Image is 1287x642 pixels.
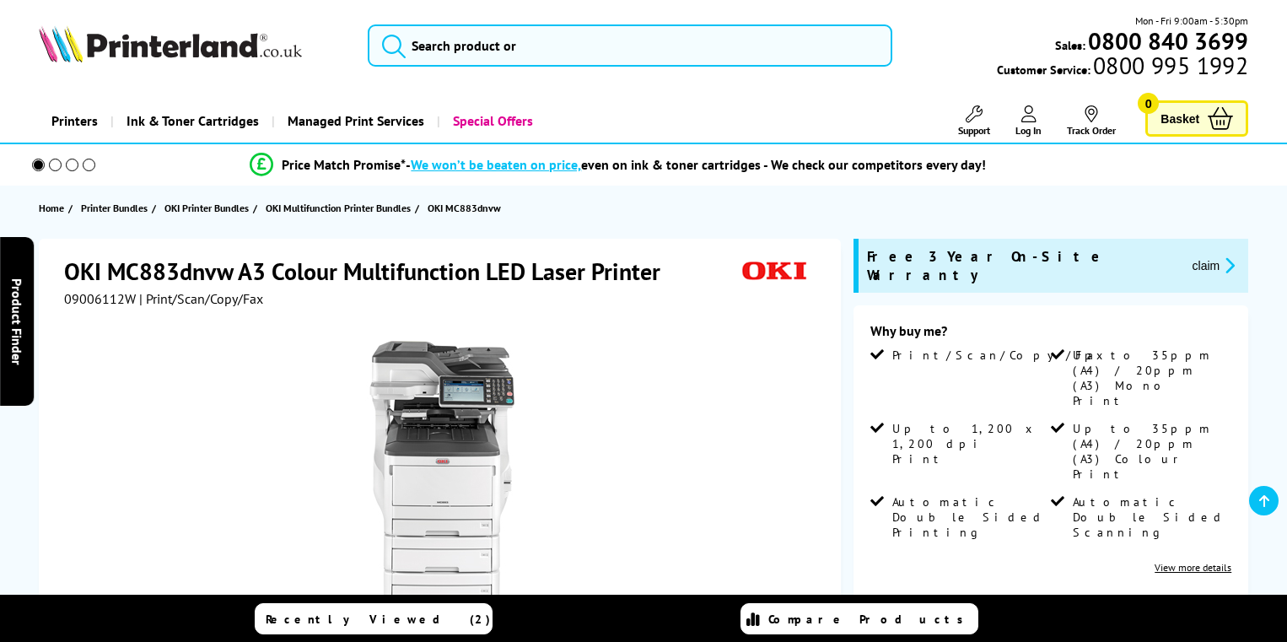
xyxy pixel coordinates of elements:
[1088,25,1248,57] b: 0800 840 3699
[81,199,152,217] a: Printer Bundles
[892,494,1047,540] span: Automatic Double Sided Printing
[139,290,263,307] span: | Print/Scan/Copy/Fax
[1160,107,1199,130] span: Basket
[1073,494,1228,540] span: Automatic Double Sided Scanning
[39,100,110,143] a: Printers
[1090,57,1248,73] span: 0800 995 1992
[934,591,1033,622] span: £1,716.76
[39,199,68,217] a: Home
[368,24,892,67] input: Search product or
[266,199,415,217] a: OKI Multifunction Printer Bundles
[1145,100,1248,137] a: Basket 0
[892,421,1047,467] span: Up to 1,200 x 1,200 dpi Print
[958,124,990,137] span: Support
[406,156,986,173] div: - even on ink & toner cartridges - We check our competitors every day!
[1067,105,1116,137] a: Track Order
[867,247,1179,284] span: Free 3 Year On-Site Warranty
[39,199,64,217] span: Home
[1138,93,1159,114] span: 0
[164,199,253,217] a: OKI Printer Bundles
[164,199,249,217] span: OKI Printer Bundles
[1073,421,1228,482] span: Up to 35ppm (A4) / 20ppm (A3) Colour Print
[266,612,491,627] span: Recently Viewed (2)
[1187,256,1241,275] button: promo-description
[997,57,1248,78] span: Customer Service:
[437,100,546,143] a: Special Offers
[282,156,406,173] span: Price Match Promise*
[735,256,813,287] img: OKI
[110,100,272,143] a: Ink & Toner Cartridges
[64,256,677,287] h1: OKI MC883dnvw A3 Colour Multifunction LED Laser Printer
[1155,561,1231,574] a: View more details
[428,199,505,217] a: OKI MC883dnvw
[272,100,437,143] a: Managed Print Services
[1069,591,1167,622] span: £2,060.11
[892,348,1109,363] span: Print/Scan/Copy/Fax
[1135,13,1248,29] span: Mon - Fri 9:00am - 5:30pm
[1073,348,1228,408] span: Up to 35ppm (A4) / 20ppm (A3) Mono Print
[64,290,136,307] span: 09006112W
[8,278,25,364] span: Product Finder
[428,199,501,217] span: OKI MC883dnvw
[768,612,972,627] span: Compare Products
[1085,33,1248,49] a: 0800 840 3699
[740,603,978,634] a: Compare Products
[411,156,581,173] span: We won’t be beaten on price,
[39,25,347,66] a: Printerland Logo
[958,105,990,137] a: Support
[8,150,1228,180] li: modal_Promise
[255,603,493,634] a: Recently Viewed (2)
[39,25,302,62] img: Printerland Logo
[1015,124,1042,137] span: Log In
[127,100,259,143] span: Ink & Toner Cartridges
[1055,37,1085,53] span: Sales:
[1015,105,1042,137] a: Log In
[870,322,1231,348] div: Why buy me?
[266,199,411,217] span: OKI Multifunction Printer Bundles
[81,199,148,217] span: Printer Bundles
